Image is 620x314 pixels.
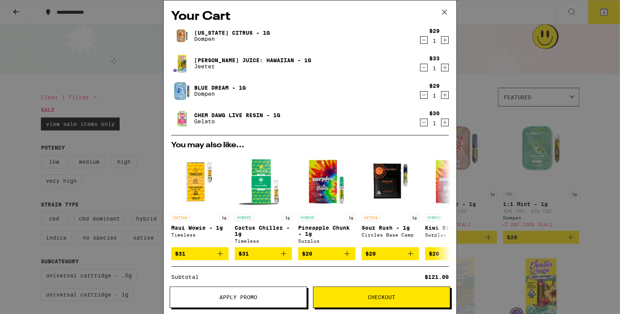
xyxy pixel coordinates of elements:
div: Subtotal [171,274,204,280]
img: Surplus - Kiwi Blast - 1g [425,153,482,210]
span: Checkout [368,295,396,300]
a: [US_STATE] Citrus - 1g [194,30,270,36]
a: Open page for Cactus Chiller - 1g from Timeless [235,153,292,247]
p: HYBRID [235,214,253,221]
p: 1g [219,214,229,221]
p: SATIVA [362,214,380,221]
p: Pineapple Chunk - 1g [298,225,355,237]
div: Delivery [171,286,204,291]
div: 1 [429,120,440,126]
div: $29 [429,83,440,89]
a: Open page for Maui Wowie - 1g from Timeless [171,153,229,247]
button: Add to bag [425,247,482,260]
div: 1 [429,65,440,71]
img: California Citrus - 1g [171,25,193,47]
p: Jeeter [194,63,311,69]
button: Decrement [420,36,428,44]
p: Kiwi Blast - 1g [425,225,482,231]
div: 1 [429,38,440,44]
img: Timeless - Maui Wowie - 1g [171,153,229,210]
span: $31 [175,251,185,257]
img: Timeless - Cactus Chiller - 1g [235,153,292,210]
button: Add to bag [171,247,229,260]
button: Increment [441,64,449,71]
button: Add to bag [235,247,292,260]
p: Gelato [194,118,280,124]
a: Blue Dream - 1g [194,85,246,91]
div: Timeless [171,232,229,237]
div: $30 [429,110,440,116]
div: Surplus [425,232,482,237]
span: $20 [302,251,312,257]
a: Open page for Sour Rush - 1g from Circles Base Camp [362,153,419,247]
div: Surplus [298,238,355,243]
span: Apply Promo [219,295,257,300]
p: Sour Rush - 1g [362,225,419,231]
button: Decrement [420,91,428,99]
button: Decrement [420,64,428,71]
p: 1g [283,214,292,221]
div: 1 [429,93,440,99]
span: $31 [239,251,249,257]
a: Open page for Kiwi Blast - 1g from Surplus [425,153,482,247]
button: Apply Promo [170,287,307,308]
a: [PERSON_NAME] Juice: Hawaiian - 1g [194,57,311,63]
p: Cactus Chiller - 1g [235,225,292,237]
button: Decrement [420,119,428,126]
p: HYBRID [425,214,443,221]
p: 1g [346,214,355,221]
button: Increment [441,36,449,44]
div: $29 [429,28,440,34]
img: Chem Dawg Live Resin - 1g [171,108,193,129]
button: Add to bag [298,247,355,260]
button: Increment [441,91,449,99]
p: Dompen [194,91,246,97]
p: Maui Wowie - 1g [171,225,229,231]
div: $121.00 [425,274,449,280]
a: Open page for Pineapple Chunk - 1g from Surplus [298,153,355,247]
img: Surplus - Pineapple Chunk - 1g [298,153,355,210]
h2: Your Cart [171,8,449,25]
img: Circles Base Camp - Sour Rush - 1g [362,153,419,210]
span: $20 [429,251,439,257]
div: Circles Base Camp [362,232,419,237]
button: Increment [441,119,449,126]
p: SATIVA [171,214,190,221]
a: Chem Dawg Live Resin - 1g [194,112,280,118]
div: $33 [429,55,440,61]
div: Timeless [235,238,292,243]
div: $5.00 [432,286,449,291]
span: Hi. Need any help? [5,5,55,11]
button: Checkout [313,287,450,308]
p: HYBRID [298,214,316,221]
img: Jeeter Juice: Hawaiian - 1g [171,53,193,74]
h2: You may also like... [171,142,449,149]
span: $20 [365,251,376,257]
p: 1g [410,214,419,221]
img: Blue Dream - 1g [171,80,193,101]
p: Dompen [194,36,270,42]
button: Add to bag [362,247,419,260]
